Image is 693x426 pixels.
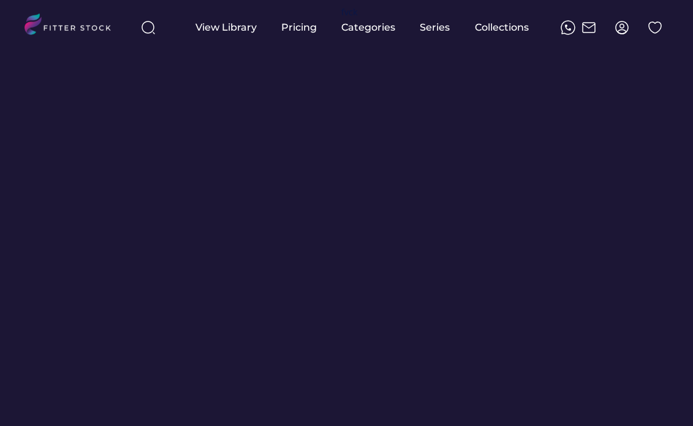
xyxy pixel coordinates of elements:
[141,20,156,35] img: search-normal%203.svg
[561,20,575,35] img: meteor-icons_whatsapp%20%281%29.svg
[648,20,662,35] img: Group%201000002324%20%282%29.svg
[341,21,395,34] div: Categories
[475,21,529,34] div: Collections
[581,20,596,35] img: Frame%2051.svg
[25,13,121,39] img: LOGO.svg
[195,21,257,34] div: View Library
[281,21,317,34] div: Pricing
[341,6,357,18] div: fvck
[420,21,450,34] div: Series
[615,20,629,35] img: profile-circle.svg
